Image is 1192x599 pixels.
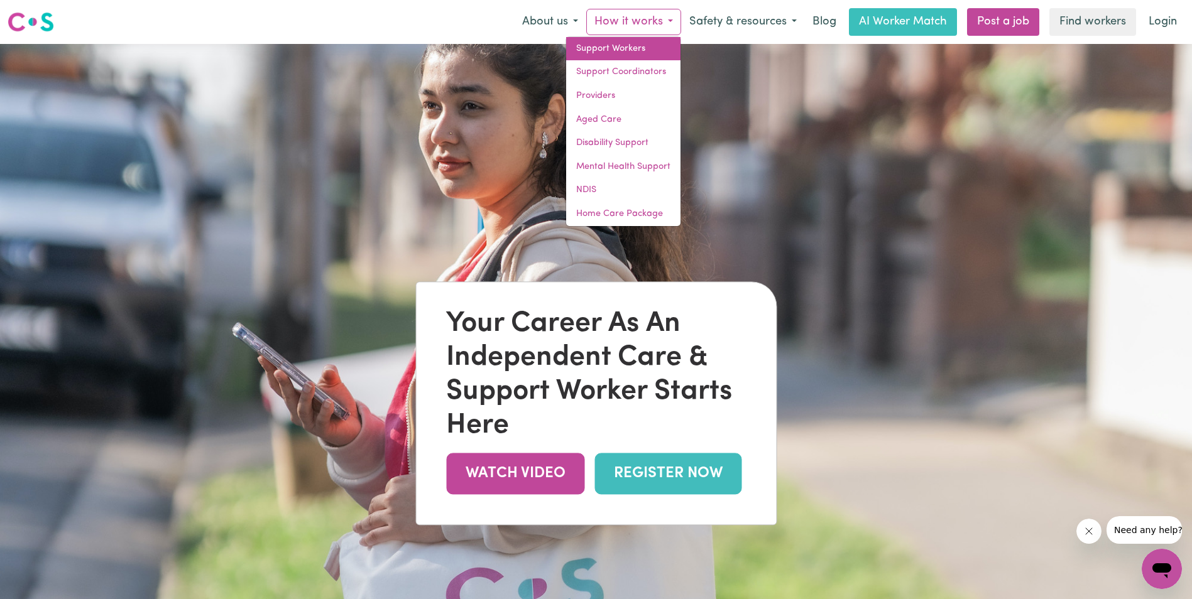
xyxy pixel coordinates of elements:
a: Mental Health Support [566,155,681,179]
a: Blog [805,8,844,36]
a: Careseekers logo [8,8,54,36]
a: Support Workers [566,37,681,61]
button: Safety & resources [681,9,805,35]
iframe: Close message [1076,519,1102,544]
a: Find workers [1049,8,1136,36]
img: Careseekers logo [8,11,54,33]
a: Login [1141,8,1184,36]
iframe: Message from company [1107,516,1182,544]
a: AI Worker Match [849,8,957,36]
a: WATCH VIDEO [446,453,584,494]
a: Support Coordinators [566,60,681,84]
a: Home Care Package [566,202,681,226]
a: Aged Care [566,108,681,132]
iframe: Button to launch messaging window [1142,549,1182,589]
a: Post a job [967,8,1039,36]
button: How it works [586,9,681,35]
a: NDIS [566,178,681,202]
a: Providers [566,84,681,108]
button: About us [514,9,586,35]
a: Disability Support [566,131,681,155]
div: How it works [566,36,681,227]
span: Need any help? [8,9,76,19]
a: REGISTER NOW [594,453,741,494]
div: Your Career As An Independent Care & Support Worker Starts Here [446,308,746,443]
